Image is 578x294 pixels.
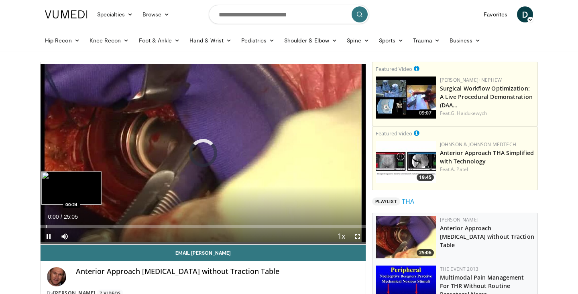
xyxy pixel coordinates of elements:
[440,110,534,117] div: Feat.
[440,77,502,83] a: [PERSON_NAME]+Nephew
[376,216,436,258] img: 9upAlZOa1Rr5wgaX4xMDoxOmdtO40mAx.150x105_q85_crop-smart_upscale.jpg
[41,225,366,228] div: Progress Bar
[376,216,436,258] a: 25:06
[402,197,414,206] a: THA
[376,65,412,72] small: Featured Video
[185,32,236,48] a: Hand & Wrist
[376,77,436,119] img: bcfc90b5-8c69-4b20-afee-af4c0acaf118.150x105_q85_crop-smart_upscale.jpg
[40,32,85,48] a: Hip Recon
[417,174,434,181] span: 19:45
[440,166,534,173] div: Feat.
[376,77,436,119] a: 09:07
[41,245,366,261] a: Email [PERSON_NAME]
[440,224,534,249] a: Anterior Approach [MEDICAL_DATA] without Traction Table
[61,213,62,220] span: /
[48,213,59,220] span: 0:00
[445,32,486,48] a: Business
[92,6,138,22] a: Specialties
[451,166,468,173] a: A. Patel
[417,249,434,256] span: 25:06
[45,10,88,18] img: VuMedi Logo
[47,267,66,286] img: Avatar
[440,216,478,223] a: [PERSON_NAME]
[517,6,533,22] a: D
[342,32,374,48] a: Spine
[376,141,436,183] a: 19:45
[417,109,434,117] span: 09:07
[57,228,73,244] button: Mute
[85,32,134,48] a: Knee Recon
[440,149,534,165] a: Anterior Approach THA Simplified with Technology
[209,5,369,24] input: Search topics, interventions
[440,141,516,148] a: Johnson & Johnson MedTech
[374,32,409,48] a: Sports
[64,213,78,220] span: 25:05
[376,141,436,183] img: 06bb1c17-1231-4454-8f12-6191b0b3b81a.150x105_q85_crop-smart_upscale.jpg
[41,171,102,205] img: image.jpeg
[134,32,185,48] a: Foot & Ankle
[334,228,350,244] button: Playback Rate
[41,62,366,245] video-js: Video Player
[451,110,487,117] a: G. Haidukewych
[138,6,175,22] a: Browse
[372,197,400,205] span: Playlist
[440,85,533,109] a: Surgical Workflow Optimization: A Live Procedural Demonstration (DAA…
[279,32,342,48] a: Shoulder & Elbow
[41,228,57,244] button: Pause
[350,228,366,244] button: Fullscreen
[236,32,279,48] a: Pediatrics
[408,32,445,48] a: Trauma
[479,6,512,22] a: Favorites
[440,266,478,272] a: The Event 2013
[376,130,412,137] small: Featured Video
[76,267,359,276] h4: Anterior Approach [MEDICAL_DATA] without Traction Table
